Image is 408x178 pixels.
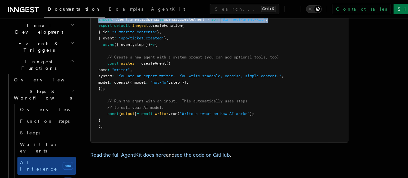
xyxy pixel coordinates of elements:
[11,88,72,101] span: Steps & Workflows
[220,17,265,22] span: "@inngest/agent-kit"
[151,6,185,12] span: AgentKit
[210,4,279,14] button: Search...Ctrl+K
[98,118,101,122] span: }
[5,38,76,56] button: Events & Triggers
[332,4,391,14] a: Contact sales
[107,99,247,103] span: // Run the agent with an input. This automatically uses steps
[116,74,281,78] span: "You are an expert writer. You write readable, concise, simple content."
[134,111,137,116] span: }
[166,61,171,66] span: ({
[98,30,107,34] span: { id
[109,6,143,12] span: Examples
[98,74,112,78] span: system
[107,61,119,66] span: const
[119,111,121,116] span: {
[121,111,134,116] span: output
[281,74,284,78] span: ,
[157,30,159,34] span: }
[171,80,186,85] span: step })
[48,6,101,12] span: Documentation
[137,111,139,116] span: =
[14,77,80,82] span: Overview
[5,20,76,38] button: Local Development
[177,17,180,22] span: ,
[159,17,164,22] span: as
[114,42,132,47] span: ({ event
[182,23,184,28] span: (
[250,111,254,116] span: );
[186,80,189,85] span: ,
[168,80,171,85] span: ,
[5,40,70,53] span: Events & Triggers
[107,55,279,59] span: // Create a new agent with a system prompt (you can add optional tools, too)
[166,36,168,40] span: ,
[128,80,146,85] span: ({ model
[103,42,114,47] span: async
[98,17,112,22] span: import
[98,86,105,91] span: });
[121,61,134,66] span: writer
[107,30,110,34] span: :
[20,142,58,153] span: Wait for events
[98,80,110,85] span: model
[90,151,348,160] p: and .
[134,42,150,47] span: step })
[141,61,166,66] span: createAgent
[155,42,157,47] span: {
[132,42,134,47] span: ,
[11,86,76,104] button: Steps & Workflows
[130,68,132,72] span: ,
[261,6,275,12] kbd: Ctrl+K
[17,115,76,127] a: Function steps
[112,17,128,22] span: { Agent
[20,119,70,124] span: Function steps
[164,17,177,22] span: openai
[147,2,189,17] a: AgentKit
[98,124,103,129] span: );
[17,104,76,115] a: Overview
[17,127,76,139] a: Sleeps
[107,68,110,72] span: :
[180,111,250,116] span: "Write a tweet on how AI works"
[107,111,119,116] span: const
[112,68,130,72] span: "writer"
[107,105,164,110] span: // to call your AI model.
[44,2,105,18] a: Documentation
[180,17,209,22] span: createAgent }
[155,111,168,116] span: writer
[5,56,76,74] button: Inngest Functions
[148,23,182,28] span: .createFunction
[174,152,230,158] a: see the code on GitHub
[110,80,112,85] span: :
[209,17,218,22] span: from
[146,80,148,85] span: :
[114,23,130,28] span: default
[114,36,116,40] span: :
[17,157,76,175] a: AI Inferencenew
[11,74,76,86] a: Overview
[112,74,114,78] span: :
[5,58,70,71] span: Inngest Functions
[177,111,180,116] span: (
[5,22,70,35] span: Local Development
[114,80,128,85] span: openai
[98,23,112,28] span: export
[98,68,107,72] span: name
[130,17,159,22] span: agenticOpenai
[98,36,114,40] span: { event
[141,111,153,116] span: await
[90,152,166,158] a: Read the full AgentKit docs here
[128,17,130,22] span: ,
[20,130,40,135] span: Sleeps
[63,162,73,170] span: new
[132,23,148,28] span: inngest
[265,17,268,22] span: ;
[168,111,177,116] span: .run
[164,36,166,40] span: }
[159,30,162,34] span: ,
[17,139,76,157] a: Wait for events
[150,80,168,85] span: "gpt-4o"
[137,61,139,66] span: =
[105,2,147,17] a: Examples
[20,107,86,112] span: Overview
